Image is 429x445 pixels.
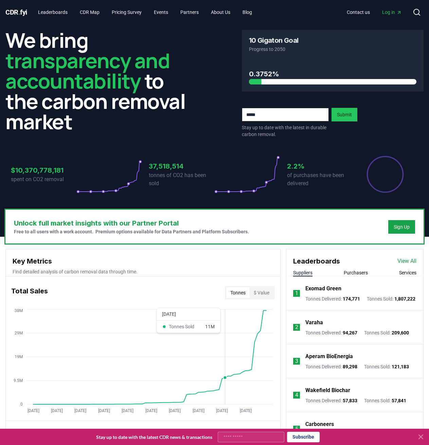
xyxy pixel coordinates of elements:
p: spent on CO2 removal [11,175,76,183]
p: Tonnes Sold : [364,397,406,404]
h3: $10,370,778,181 [11,165,76,175]
p: Tonnes Delivered : [305,363,357,370]
p: of purchases have been delivered [287,171,353,188]
nav: Main [33,6,257,18]
span: 121,183 [392,364,409,369]
h3: Leaderboards [293,256,340,266]
span: 209,600 [392,330,409,335]
button: Suppliers [293,269,312,276]
a: Leaderboards [33,6,73,18]
div: Percentage of sales delivered [366,155,404,193]
button: Tonnes [226,287,250,298]
tspan: 19M [15,354,23,359]
p: Tonnes Delivered : [305,295,360,302]
p: 2 [295,323,298,331]
tspan: [DATE] [51,408,63,413]
p: Tonnes Sold : [364,329,409,336]
p: Tonnes Sold : [367,295,415,302]
tspan: [DATE] [193,408,204,413]
a: Pricing Survey [106,6,147,18]
tspan: 29M [15,331,23,335]
span: 174,771 [343,296,360,302]
span: transparency and accountability [5,46,169,95]
p: Progress to 2050 [249,46,417,53]
tspan: [DATE] [98,408,110,413]
a: CDR Map [74,6,105,18]
a: Partners [175,6,204,18]
a: Exomad Green [305,285,341,293]
a: Carboneers [305,420,334,428]
span: 57,841 [392,398,406,403]
p: Find detailed analysis of carbon removal data through time. [13,268,273,275]
a: Contact us [341,6,375,18]
h3: 10 Gigaton Goal [249,37,299,44]
a: View All [397,257,416,265]
p: Tonnes Delivered : [305,329,357,336]
p: Free to all users with a work account. Premium options available for Data Partners and Platform S... [14,228,249,235]
p: Tonnes Delivered : [305,397,357,404]
tspan: 38M [15,308,23,313]
nav: Main [341,6,407,18]
button: Submit [332,108,357,121]
span: CDR fyi [5,8,27,16]
button: Sign Up [388,220,415,234]
p: 3 [295,357,298,365]
p: 1 [295,289,298,297]
button: $ Value [250,287,273,298]
p: Tonnes Sold : [364,363,409,370]
tspan: [DATE] [240,408,252,413]
h2: We bring to the carbon removal market [5,30,187,132]
tspan: [DATE] [28,408,39,413]
p: Stay up to date with the latest in durable carbon removal. [242,124,329,138]
span: 94,267 [343,330,357,335]
h3: 37,518,514 [149,161,214,171]
a: Varaha [305,318,323,327]
p: 4 [295,391,298,399]
p: tonnes of CO2 has been sold [149,171,214,188]
span: 89,298 [343,364,357,369]
a: Log in [377,6,407,18]
a: Aperam BioEnergia [305,352,353,361]
tspan: [DATE] [169,408,181,413]
a: Blog [237,6,257,18]
tspan: [DATE] [216,408,228,413]
h3: 2.2% [287,161,353,171]
a: Sign Up [394,224,410,230]
tspan: [DATE] [74,408,86,413]
tspan: [DATE] [145,408,157,413]
a: About Us [205,6,236,18]
tspan: [DATE] [122,408,133,413]
tspan: 9.5M [14,378,23,383]
span: . [18,8,20,16]
h3: Total Sales [11,286,48,299]
p: 5 [295,425,298,433]
h3: Key Metrics [13,256,273,266]
span: 1,807,222 [394,296,415,302]
button: Purchasers [344,269,368,276]
a: Events [148,6,174,18]
h3: Unlock full market insights with our Partner Portal [14,218,249,228]
button: Services [399,269,416,276]
tspan: 0 [20,402,23,407]
a: CDR.fyi [5,7,27,17]
span: 57,833 [343,398,357,403]
span: Log in [382,9,402,16]
h3: 0.3752% [249,69,417,79]
a: Wakefield Biochar [305,386,350,394]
